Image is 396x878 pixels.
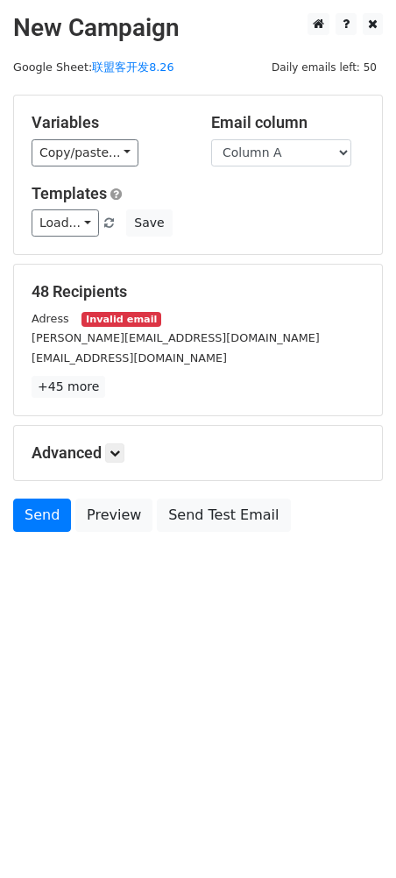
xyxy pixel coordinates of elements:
[13,13,383,43] h2: New Campaign
[32,184,107,202] a: Templates
[32,113,185,132] h5: Variables
[32,331,320,344] small: [PERSON_NAME][EMAIL_ADDRESS][DOMAIN_NAME]
[265,58,383,77] span: Daily emails left: 50
[32,282,364,301] h5: 48 Recipients
[308,794,396,878] div: 聊天小组件
[13,499,71,532] a: Send
[32,376,105,398] a: +45 more
[157,499,290,532] a: Send Test Email
[13,60,174,74] small: Google Sheet:
[81,312,160,327] small: Invalid email
[32,209,99,237] a: Load...
[75,499,152,532] a: Preview
[32,139,138,166] a: Copy/paste...
[211,113,364,132] h5: Email column
[126,209,172,237] button: Save
[92,60,173,74] a: 联盟客开发8.26
[32,443,364,463] h5: Advanced
[308,794,396,878] iframe: Chat Widget
[265,60,383,74] a: Daily emails left: 50
[32,351,227,365] small: [EMAIL_ADDRESS][DOMAIN_NAME]
[32,312,69,325] small: Adress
